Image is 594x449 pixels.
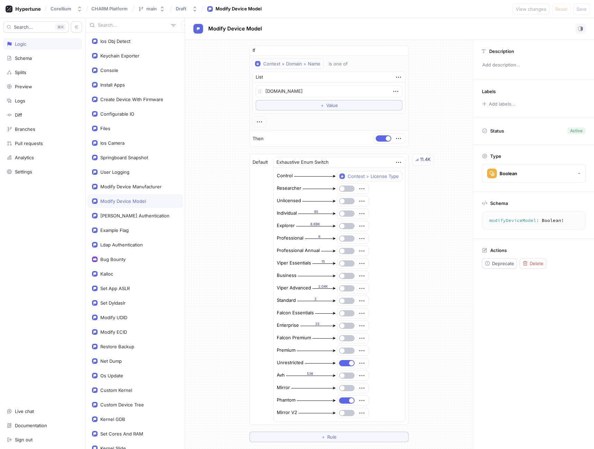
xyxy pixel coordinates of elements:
[277,222,295,229] div: Explorer
[485,214,582,227] textarea: modifyDeviceModel: Boolean!
[277,359,303,366] div: Unrestricted
[320,103,325,107] span: ＋
[305,234,334,239] div: 6
[14,25,33,29] span: Search...
[570,128,583,134] div: Active
[520,258,546,269] button: Delete
[15,41,26,47] div: Logic
[100,373,123,378] div: Os Update
[98,22,168,29] input: Search...
[516,7,546,11] span: View changes
[51,6,71,12] div: Corellium
[555,7,567,11] span: Reset
[15,112,22,118] div: Diff
[277,297,296,304] div: Standard
[348,173,399,179] div: Context > License Type
[100,286,130,291] div: Set App ASLR
[135,3,168,15] button: main
[100,329,127,335] div: Modify ECID
[490,153,501,159] p: Type
[173,3,200,15] button: Draft
[100,184,162,189] div: Modify Device Manufacturer
[297,296,334,302] div: 2
[100,431,143,437] div: Set Cores And RAM
[500,171,517,177] div: Boolean
[15,169,32,174] div: Settings
[277,247,320,254] div: Professional Annual
[263,61,320,67] div: Context > Domain > Name
[100,344,134,349] div: Restore Backup
[277,197,301,204] div: Unlicensed
[573,3,590,15] button: Save
[277,322,299,329] div: Enterprise
[576,7,587,11] span: Save
[15,408,34,414] div: Live chat
[146,6,157,12] div: main
[15,70,26,75] div: Splits
[15,55,32,61] div: Schema
[253,47,255,54] p: If
[286,371,334,376] div: 538
[337,171,402,181] button: Context > License Type
[249,432,409,442] button: ＋Rule
[300,321,334,326] div: 33
[479,59,588,71] p: Add description...
[100,300,126,306] div: Set Dyldaslr
[3,420,82,431] a: Documentation
[492,261,514,266] span: Deprecate
[48,3,85,15] button: Corellium
[15,437,33,442] div: Sign out
[277,309,314,316] div: Falcon Essentials
[256,100,402,110] button: ＋Value
[100,315,127,320] div: Modify UDID
[15,141,43,146] div: Pull requests
[100,111,134,117] div: Configurable IO
[277,235,303,242] div: Professional
[298,209,334,214] div: 85
[100,416,125,422] div: Kernel GDB
[100,402,144,407] div: Custom Device Tree
[100,242,143,248] div: Ldap Authentication
[479,99,518,108] button: Add labels...
[253,135,264,142] p: Then
[15,84,32,89] div: Preview
[100,53,139,59] div: Keychain Exporter
[277,172,293,179] div: Control
[176,6,186,12] div: Draft
[277,397,295,404] div: Phantom
[530,261,543,266] span: Delete
[489,48,514,54] p: Description
[100,82,125,88] div: Install Apps
[277,384,290,391] div: Mirror
[277,347,295,354] div: Premium
[490,248,507,253] p: Actions
[277,372,285,379] div: Avh
[482,258,517,269] button: Deprecate
[296,222,334,227] div: 8.69K
[100,155,148,160] div: Springboard Snapshot
[100,271,113,277] div: Kalloc
[482,89,496,94] p: Labels
[100,38,130,44] div: Ios Obj Detect
[326,59,358,69] button: is one of
[55,24,66,30] div: K
[277,409,297,416] div: Mirror V2
[490,126,504,136] p: Status
[277,210,297,217] div: Individual
[329,61,348,67] div: is one of
[15,126,35,132] div: Branches
[3,21,69,33] button: Search...K
[100,169,129,175] div: User Logging
[15,155,34,160] div: Analytics
[253,59,323,69] button: Context > Domain > Name
[277,185,301,192] div: Researcher
[15,98,25,104] div: Logs
[100,126,110,131] div: Files
[100,358,122,364] div: Net Dump
[276,159,329,166] div: Exhaustive Enum Switch
[420,156,431,163] div: 11.4K
[100,213,170,218] div: [PERSON_NAME] Authentication
[490,200,508,206] p: Schema
[312,284,334,289] div: 2.04K
[326,103,338,107] span: Value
